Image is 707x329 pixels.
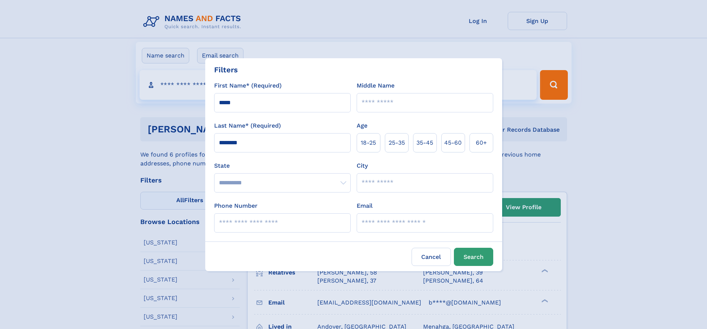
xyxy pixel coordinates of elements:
span: 35‑45 [416,138,433,147]
label: Cancel [412,248,451,266]
label: Email [357,201,373,210]
label: Age [357,121,367,130]
label: First Name* (Required) [214,81,282,90]
span: 18‑25 [361,138,376,147]
button: Search [454,248,493,266]
label: Phone Number [214,201,258,210]
label: Last Name* (Required) [214,121,281,130]
label: State [214,161,351,170]
div: Filters [214,64,238,75]
span: 60+ [476,138,487,147]
span: 25‑35 [389,138,405,147]
label: City [357,161,368,170]
label: Middle Name [357,81,395,90]
span: 45‑60 [444,138,462,147]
